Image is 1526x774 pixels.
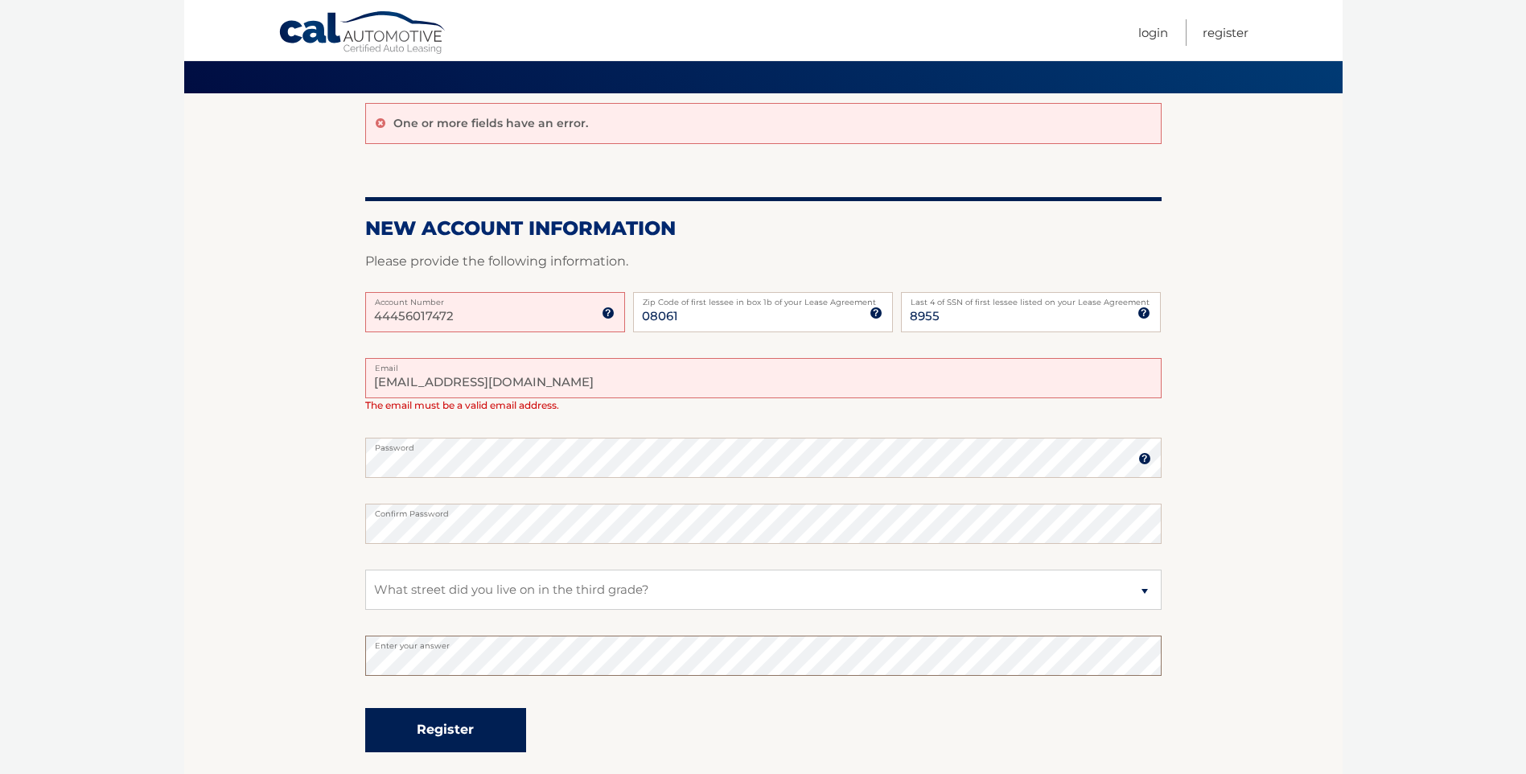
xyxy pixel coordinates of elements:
label: Confirm Password [365,504,1162,517]
span: The email must be a valid email address. [365,399,559,411]
label: Account Number [365,292,625,305]
input: Zip Code [633,292,893,332]
input: Account Number [365,292,625,332]
label: Password [365,438,1162,451]
img: tooltip.svg [1138,452,1151,465]
p: Please provide the following information. [365,250,1162,273]
label: Last 4 of SSN of first lessee listed on your Lease Agreement [901,292,1161,305]
a: Cal Automotive [278,10,447,57]
button: Register [365,708,526,752]
label: Enter your answer [365,636,1162,648]
p: One or more fields have an error. [393,116,588,130]
img: tooltip.svg [1137,307,1150,319]
a: Register [1203,19,1248,46]
label: Zip Code of first lessee in box 1b of your Lease Agreement [633,292,893,305]
h2: New Account Information [365,216,1162,241]
input: Email [365,358,1162,398]
label: Email [365,358,1162,371]
a: Login [1138,19,1168,46]
input: SSN or EIN (last 4 digits only) [901,292,1161,332]
img: tooltip.svg [602,307,615,319]
img: tooltip.svg [870,307,882,319]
